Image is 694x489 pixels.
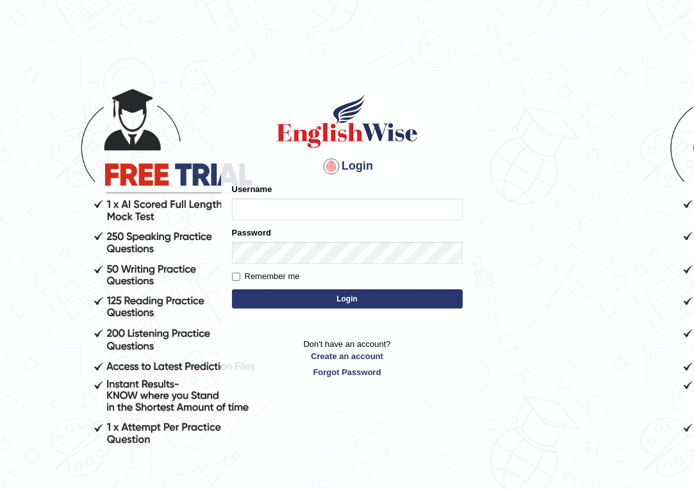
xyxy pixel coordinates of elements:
[232,289,463,309] button: Login
[232,338,463,378] p: Don't have an account?
[232,273,240,281] input: Remember me
[232,270,300,283] label: Remember me
[232,227,271,239] label: Password
[274,92,420,150] img: Logo of English Wise sign in for intelligent practice with AI
[232,156,463,177] h4: Login
[232,350,463,362] a: Create an account
[232,366,463,378] a: Forgot Password
[232,183,272,195] label: Username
